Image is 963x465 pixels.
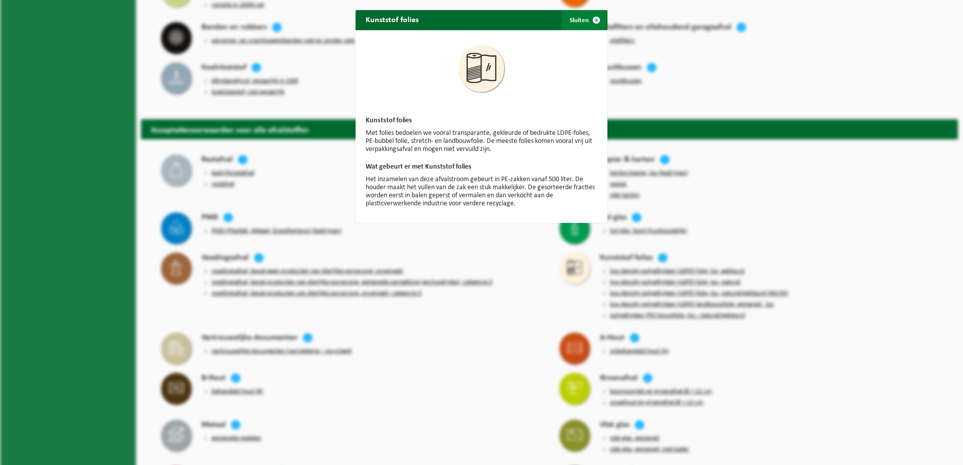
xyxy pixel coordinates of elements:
[356,10,429,29] h2: Kunststof folies
[562,10,606,30] button: Sluiten
[366,129,597,153] p: Met folies bedoelen we vooral transparante, gekleurde of bedrukte LDPE-folies, PE-bubbel folie, s...
[366,164,597,171] h3: Wat gebeurt er met Kunststof folies
[366,117,597,124] h3: Kunststof folies
[366,176,597,208] p: Het inzamelen van deze afvalstroom gebeurt in PE-zakken vanaf 500 liter. De houder maakt het vull...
